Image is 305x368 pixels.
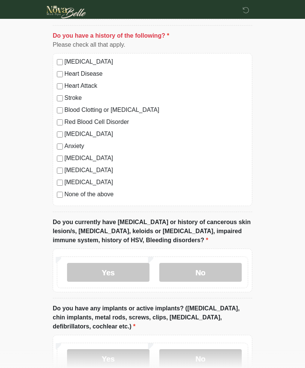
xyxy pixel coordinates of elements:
input: [MEDICAL_DATA] [57,131,63,137]
label: [MEDICAL_DATA] [64,166,248,175]
label: [MEDICAL_DATA] [64,57,248,66]
label: Heart Attack [64,81,248,90]
label: None of the above [64,190,248,199]
label: [MEDICAL_DATA] [64,130,248,139]
label: Heart Disease [64,69,248,78]
label: [MEDICAL_DATA] [64,154,248,163]
input: [MEDICAL_DATA] [57,59,63,65]
label: Red Blood Cell Disorder [64,118,248,127]
div: Please check all that apply. [53,40,252,49]
input: Blood Clotting or [MEDICAL_DATA] [57,107,63,113]
input: [MEDICAL_DATA] [57,168,63,174]
label: Stroke [64,93,248,102]
label: [MEDICAL_DATA] [64,178,248,187]
label: Anxiety [64,142,248,151]
input: None of the above [57,192,63,198]
label: Do you have any implants or active implants? ([MEDICAL_DATA], chin implants, metal rods, screws, ... [53,304,252,331]
label: No [159,349,242,368]
input: Heart Attack [57,83,63,89]
label: Blood Clotting or [MEDICAL_DATA] [64,105,248,115]
label: No [159,263,242,282]
label: Yes [67,263,149,282]
input: Heart Disease [57,71,63,77]
input: Stroke [57,95,63,101]
input: [MEDICAL_DATA] [57,180,63,186]
label: Yes [67,349,149,368]
input: [MEDICAL_DATA] [57,156,63,162]
label: Do you currently have [MEDICAL_DATA] or history of cancerous skin lesion/s, [MEDICAL_DATA], keloi... [53,218,252,245]
img: Novabelle medspa Logo [45,6,88,18]
input: Anxiety [57,144,63,150]
label: Do you have a history of the following? [53,31,169,40]
input: Red Blood Cell Disorder [57,119,63,125]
